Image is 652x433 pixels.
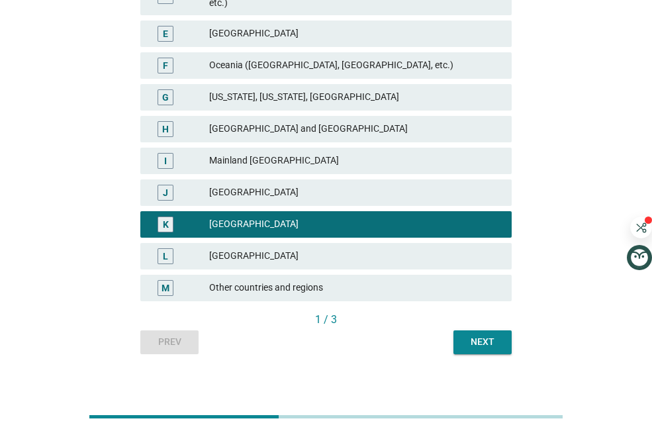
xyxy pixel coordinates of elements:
[209,58,501,73] div: Oceania ([GEOGRAPHIC_DATA], [GEOGRAPHIC_DATA], etc.)
[209,26,501,42] div: [GEOGRAPHIC_DATA]
[140,312,512,328] div: 1 / 3
[453,330,512,354] button: Next
[209,248,501,264] div: [GEOGRAPHIC_DATA]
[162,281,169,295] div: M
[163,185,168,199] div: J
[163,58,168,72] div: F
[209,89,501,105] div: [US_STATE], [US_STATE], [GEOGRAPHIC_DATA]
[164,154,167,168] div: I
[209,121,501,137] div: [GEOGRAPHIC_DATA] and [GEOGRAPHIC_DATA]
[163,249,168,263] div: L
[209,185,501,201] div: [GEOGRAPHIC_DATA]
[209,280,501,296] div: Other countries and regions
[163,217,169,231] div: K
[162,122,169,136] div: H
[162,90,169,104] div: G
[464,335,501,349] div: Next
[209,216,501,232] div: [GEOGRAPHIC_DATA]
[163,26,168,40] div: E
[209,153,501,169] div: Mainland [GEOGRAPHIC_DATA]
